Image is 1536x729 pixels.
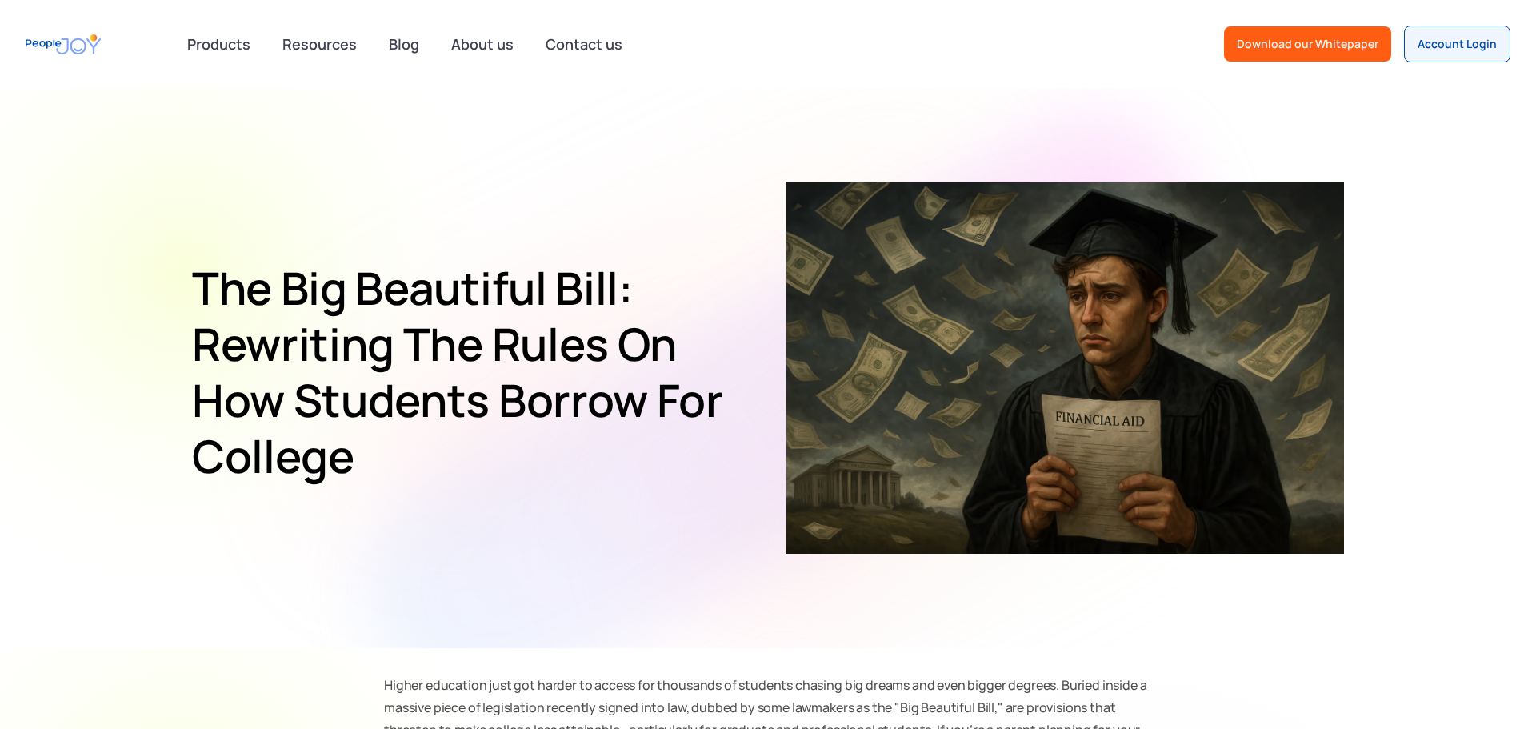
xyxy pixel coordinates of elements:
a: About us [442,26,523,62]
img: Worried graduate holding a financial aid form under a stormy sky of dollar bills, symbolizing stu... [786,88,1344,648]
a: Blog [379,26,429,62]
a: Account Login [1404,26,1510,62]
a: home [26,26,101,62]
a: Contact us [536,26,632,62]
div: Download our Whitepaper [1237,36,1378,52]
a: Download our Whitepaper [1224,26,1391,62]
div: Account Login [1418,36,1497,52]
h1: The Big Beautiful Bill: Rewriting the Rules on How Students Borrow for College [192,260,738,484]
div: Products [178,28,260,60]
a: Resources [273,26,366,62]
